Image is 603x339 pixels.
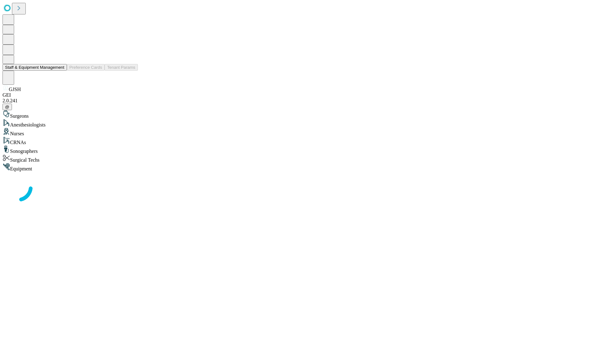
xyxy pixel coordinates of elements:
[3,104,12,110] button: @
[9,87,21,92] span: GJSH
[3,145,600,154] div: Sonographers
[67,64,105,71] button: Preference Cards
[3,98,600,104] div: 2.0.241
[3,154,600,163] div: Surgical Techs
[5,105,9,109] span: @
[3,64,67,71] button: Staff & Equipment Management
[3,119,600,128] div: Anesthesiologists
[3,137,600,145] div: CRNAs
[105,64,138,71] button: Tenant Params
[3,92,600,98] div: GEI
[3,110,600,119] div: Surgeons
[3,128,600,137] div: Nurses
[3,163,600,172] div: Equipment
